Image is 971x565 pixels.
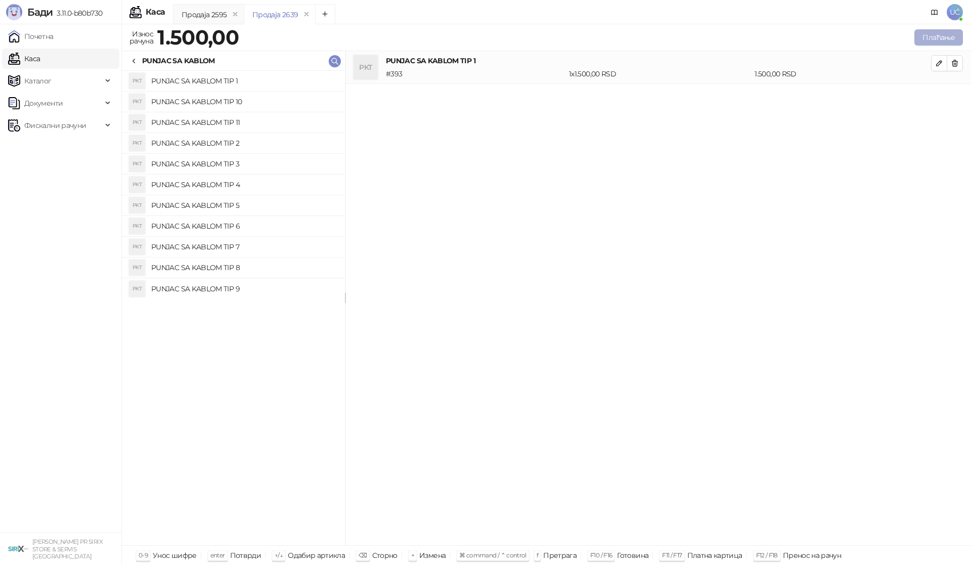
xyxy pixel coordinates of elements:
h4: PUNJAC SA KABLOM TIP 9 [151,281,337,297]
h4: PUNJAC SA KABLOM TIP 8 [151,259,337,276]
h4: PUNJAC SA KABLOM TIP 2 [151,135,337,151]
span: f [537,551,538,559]
span: ⌘ command / ⌃ control [459,551,526,559]
span: Документи [24,93,63,113]
div: Измена [419,549,446,562]
button: Add tab [315,4,335,24]
a: Почетна [8,26,54,47]
button: Плаћање [914,29,963,46]
span: F12 / F18 [756,551,778,559]
h4: PUNJAC SA KABLOM TIP 1 [151,73,337,89]
h4: PUNJAC SA KABLOM TIP 3 [151,156,337,172]
span: UĆ [947,4,963,20]
div: Претрага [543,549,577,562]
div: PUNJAC SA KABLOM [142,55,215,66]
div: Одабир артикла [288,549,345,562]
small: [PERSON_NAME] PR SIRIX STORE & SERVIS [GEOGRAPHIC_DATA] [32,538,103,560]
div: PKT [354,55,378,79]
h4: PUNJAC SA KABLOM TIP 6 [151,218,337,234]
span: Бади [27,6,53,18]
span: 0-9 [139,551,148,559]
div: Платна картица [687,549,742,562]
h4: PUNJAC SA KABLOM TIP 11 [151,114,337,131]
div: PKT [129,281,145,297]
div: Сторно [372,549,398,562]
div: Унос шифре [153,549,197,562]
span: ⌫ [359,551,367,559]
div: 1 x 1.500,00 RSD [567,68,753,79]
div: PKT [129,114,145,131]
h4: PUNJAC SA KABLOM TIP 10 [151,94,337,110]
div: PKT [129,239,145,255]
div: grid [122,71,345,545]
span: F11 / F17 [662,551,682,559]
img: Logo [6,4,22,20]
span: 3.11.0-b80b730 [53,9,102,18]
span: enter [210,551,225,559]
button: remove [300,10,313,19]
div: Износ рачуна [127,27,155,48]
a: Документација [926,4,943,20]
div: 1.500,00 RSD [753,68,933,79]
img: 64x64-companyLogo-cb9a1907-c9b0-4601-bb5e-5084e694c383.png [8,539,28,559]
span: F10 / F16 [590,551,612,559]
h4: PUNJAC SA KABLOM TIP 4 [151,177,337,193]
h4: PUNJAC SA KABLOM TIP 5 [151,197,337,213]
div: PKT [129,94,145,110]
div: PKT [129,259,145,276]
div: PKT [129,73,145,89]
div: # 393 [384,68,567,79]
h4: PUNJAC SA KABLOM TIP 7 [151,239,337,255]
div: Пренос на рачун [783,549,841,562]
div: Продаја 2639 [252,9,298,20]
div: Готовина [617,549,648,562]
strong: 1.500,00 [157,25,239,50]
div: PKT [129,218,145,234]
div: Потврди [230,549,261,562]
div: PKT [129,156,145,172]
a: Каса [8,49,40,69]
button: remove [229,10,242,19]
span: Фискални рачуни [24,115,86,136]
h4: PUNJAC SA KABLOM TIP 1 [386,55,931,66]
div: PKT [129,197,145,213]
span: Каталог [24,71,52,91]
div: Каса [146,8,165,16]
div: PKT [129,135,145,151]
div: Продаја 2595 [182,9,227,20]
div: PKT [129,177,145,193]
span: + [411,551,414,559]
span: ↑/↓ [275,551,283,559]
